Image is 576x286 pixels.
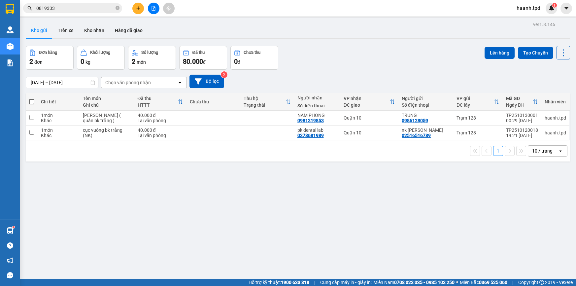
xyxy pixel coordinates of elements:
div: Quận 10 [344,115,395,121]
div: haanh.tpd [545,130,566,135]
div: 1 món [41,127,76,133]
input: Tìm tên, số ĐT hoặc mã đơn [36,5,114,12]
div: HTTT [138,102,178,108]
span: notification [7,257,13,264]
img: solution-icon [7,59,14,66]
div: 19:21 [DATE] [506,133,538,138]
button: Hàng đã giao [110,22,148,38]
span: 80.000 [183,57,203,65]
div: Khác [41,118,76,123]
button: 1 [493,146,503,156]
th: Toggle SortBy [240,93,294,111]
svg: open [177,80,183,85]
img: warehouse-icon [7,227,14,234]
div: Trạm 128 [457,130,499,135]
th: Toggle SortBy [503,93,541,111]
div: Trạm 128 [457,115,499,121]
th: Toggle SortBy [134,93,186,111]
span: copyright [539,280,544,285]
button: Đã thu80.000đ [179,46,227,70]
div: Số điện thoại [402,102,450,108]
button: Bộ lọc [189,75,224,88]
span: Hỗ trợ kỹ thuật: [249,279,309,286]
div: VP nhận [344,96,390,101]
button: caret-down [560,3,572,14]
button: Số lượng2món [128,46,176,70]
div: 0378681989 [297,133,324,138]
div: Ghi chú [83,102,131,108]
div: Khối lượng [90,50,110,55]
div: 40.000 đ [138,113,183,118]
button: file-add [148,3,159,14]
span: ⚪️ [456,281,458,284]
th: Toggle SortBy [340,93,398,111]
div: Chi tiết [41,99,76,104]
th: Toggle SortBy [453,93,503,111]
strong: 0708 023 035 - 0935 103 250 [394,280,455,285]
div: 40.000 đ [138,127,183,133]
div: ĐC lấy [457,102,494,108]
button: Khối lượng0kg [77,46,125,70]
span: món [137,59,146,65]
div: ĐC giao [344,102,390,108]
span: | [512,279,513,286]
div: Số lượng [141,50,158,55]
span: đ [203,59,206,65]
span: Miền Nam [373,279,455,286]
div: Chọn văn phòng nhận [105,79,151,86]
div: TP2510120018 [506,127,538,133]
span: plus [136,6,141,11]
button: Đơn hàng2đơn [26,46,74,70]
div: Trạng thái [244,102,286,108]
div: Người gửi [402,96,450,101]
div: NAM PHONG [297,113,337,118]
div: 0981319853 [297,118,324,123]
button: Kho nhận [79,22,110,38]
sup: 1 [552,3,557,8]
span: 0 [234,57,238,65]
div: Tại văn phòng [138,133,183,138]
span: close-circle [116,5,119,12]
div: Nhân viên [545,99,566,104]
span: 0 [81,57,84,65]
div: Chưa thu [190,99,237,104]
img: logo-vxr [6,4,14,14]
button: Trên xe [52,22,79,38]
div: Số điện thoại [297,103,337,108]
span: đ [238,59,240,65]
div: Tên món [83,96,131,101]
div: pk dental lab [297,127,337,133]
sup: 1 [13,226,15,228]
div: 0986128059 [402,118,428,123]
div: cục vuông bk trắng (NK) [83,127,131,138]
strong: 1900 633 818 [281,280,309,285]
span: Cung cấp máy in - giấy in: [320,279,372,286]
div: 1 món [41,113,76,118]
div: TRUNG [402,113,450,118]
span: aim [166,6,171,11]
div: ver 1.8.146 [533,21,555,28]
button: Kho gửi [26,22,52,38]
span: 1 [553,3,556,8]
div: VP gửi [457,96,494,101]
div: 02516516789 [402,133,431,138]
span: file-add [151,6,156,11]
div: Ngày ĐH [506,102,533,108]
span: search [27,6,32,11]
div: haanh.tpd [545,115,566,121]
div: Đã thu [138,96,178,101]
div: 10 / trang [532,148,553,154]
sup: 2 [221,71,227,78]
span: kg [85,59,90,65]
button: Lên hàng [485,47,515,59]
div: Thu hộ [244,96,286,101]
div: Đã thu [192,50,205,55]
span: 2 [29,57,33,65]
span: Miền Bắc [460,279,507,286]
div: Khác [41,133,76,138]
img: icon-new-feature [549,5,555,11]
strong: 0369 525 060 [479,280,507,285]
div: Quận 10 [344,130,395,135]
span: | [314,279,315,286]
div: nk lê anh [402,127,450,133]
